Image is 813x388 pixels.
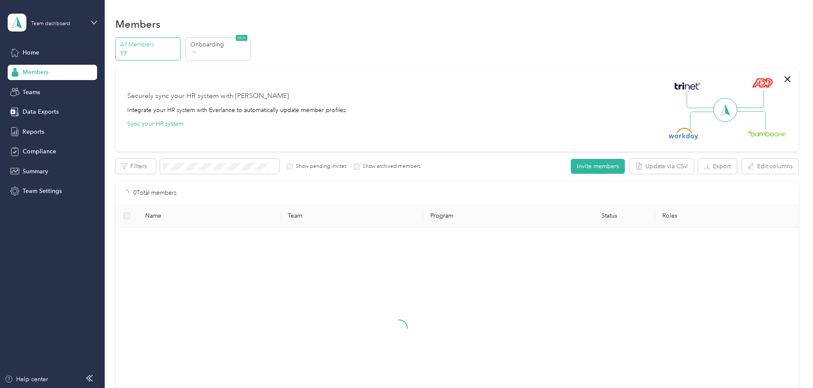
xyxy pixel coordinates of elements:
span: Home [23,48,39,57]
img: ADP [752,78,773,88]
th: Team [281,204,424,228]
p: 0 Total members [133,188,177,198]
button: Sync your HR system [127,119,183,128]
p: 17 [120,49,178,58]
p: All Members [120,40,178,49]
div: Securely sync your HR system with [PERSON_NAME] [127,91,289,101]
iframe: Everlance-gr Chat Button Frame [765,340,813,388]
button: Export [698,159,737,174]
th: Roles [656,204,798,228]
h1: Members [115,20,160,29]
button: Update via CSV [630,159,694,174]
span: NEW [236,35,247,41]
img: Line Right Up [734,90,764,108]
span: Team Settings [23,187,62,195]
img: BambooHR [747,130,787,136]
th: Program [424,204,563,228]
img: Trinet [673,80,702,92]
span: Summary [23,167,48,176]
div: Team dashboard [31,21,70,26]
span: Compliance [23,147,56,156]
button: Help center [5,375,48,384]
img: Line Right Down [736,111,766,129]
img: Line Left Up [687,90,716,109]
span: Reports [23,127,44,136]
th: Name [138,204,281,228]
span: Teams [23,88,40,97]
span: Name [145,212,274,219]
th: Status [563,204,656,228]
div: Integrate your HR system with Everlance to automatically update member profiles. [127,106,347,115]
button: Invite members [571,159,625,174]
span: Members [23,68,49,77]
label: Show pending invites [293,163,346,170]
button: Filters [115,159,156,174]
button: Edit columns [741,159,799,174]
span: Data Exports [23,107,59,116]
label: Show archived members [360,163,421,170]
p: Onboarding [190,40,248,49]
img: Line Left Down [690,111,719,129]
img: Workday [669,128,698,140]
